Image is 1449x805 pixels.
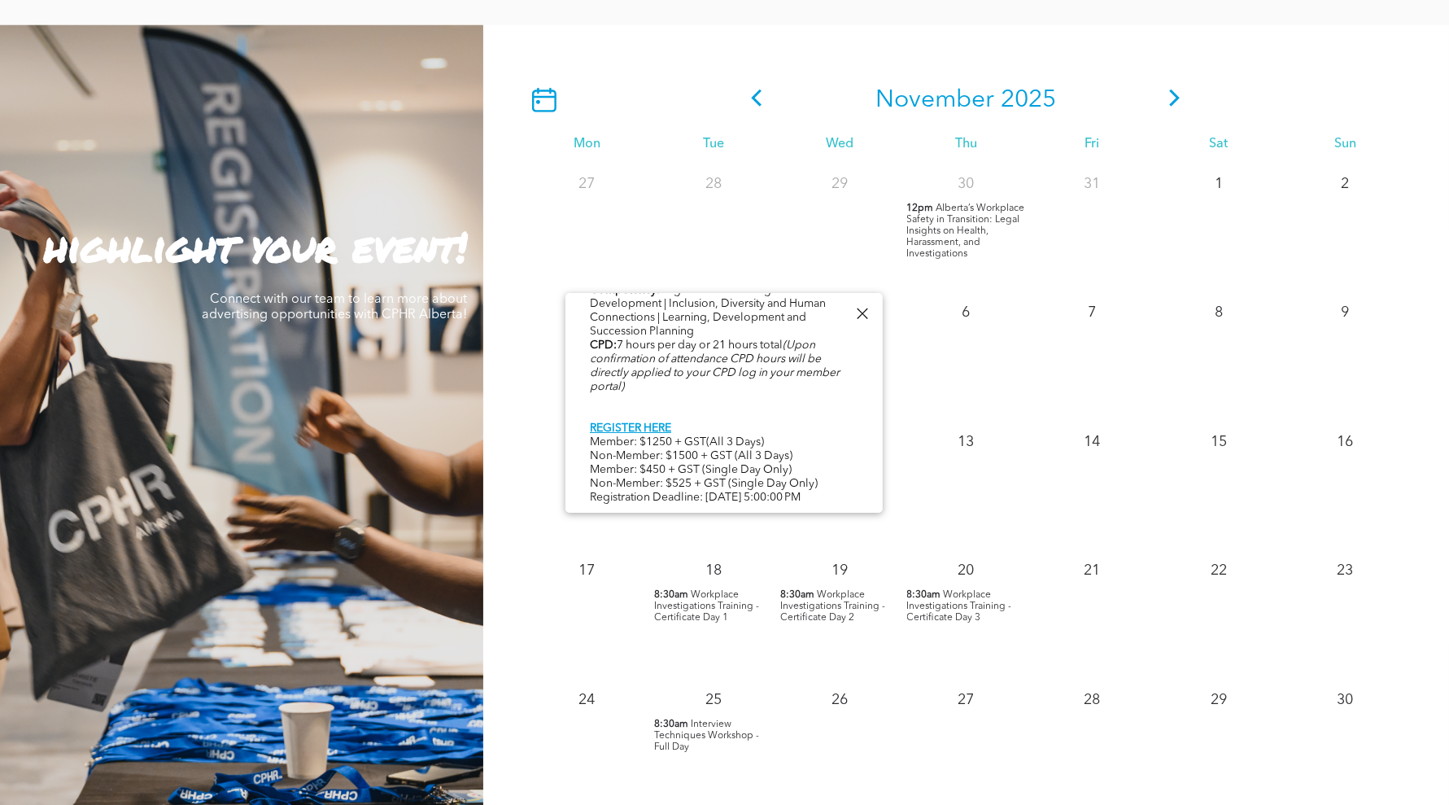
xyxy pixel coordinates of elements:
[699,685,728,715] p: 25
[524,137,650,152] div: Mon
[825,169,854,199] p: 29
[1330,427,1360,457] p: 16
[907,203,934,214] span: 12pm
[907,203,1025,259] span: Alberta’s Workplace Safety in Transition: Legal Insights on Health, Harassment, and Investigations
[654,719,688,730] span: 8:30am
[44,217,467,275] strong: highlight your event!
[780,590,885,623] span: Workplace Investigations Training - Certificate Day 2
[951,685,980,715] p: 27
[1204,685,1233,715] p: 29
[1282,137,1408,152] div: Sun
[1204,298,1233,327] p: 8
[825,556,854,585] p: 19
[780,589,814,601] span: 8:30am
[654,590,759,623] span: Workplace Investigations Training - Certificate Day 1
[903,137,1029,152] div: Thu
[1330,685,1360,715] p: 30
[1330,169,1360,199] p: 2
[699,556,728,585] p: 18
[1330,556,1360,585] p: 23
[951,298,980,327] p: 6
[1078,556,1107,585] p: 21
[1204,556,1233,585] p: 22
[699,169,728,199] p: 28
[1029,137,1155,152] div: Fri
[1155,137,1281,152] div: Sat
[951,427,980,457] p: 13
[951,169,980,199] p: 30
[572,556,601,585] p: 17
[951,556,980,585] p: 20
[590,422,671,434] a: REGISTER HERE
[907,590,1012,623] span: Workplace Investigations Training - Certificate Day 3
[825,685,854,715] p: 26
[1001,88,1056,112] span: 2025
[590,284,660,295] b: Competency:
[1078,685,1107,715] p: 28
[654,589,688,601] span: 8:30am
[572,685,601,715] p: 24
[1078,427,1107,457] p: 14
[776,137,902,152] div: Wed
[654,720,759,752] span: Interview Techniques Workshop - Full Day
[202,293,467,322] span: Connect with our team to learn more about advertising opportunities with CPHR Alberta!
[1078,169,1107,199] p: 31
[590,339,617,351] b: CPD:
[650,137,776,152] div: Tue
[1078,298,1107,327] p: 7
[875,88,994,112] span: November
[1204,427,1233,457] p: 15
[590,339,840,392] i: (Upon confirmation of attendance CPD hours will be directly applied to your CPD log in your membe...
[1330,298,1360,327] p: 9
[1204,169,1233,199] p: 1
[572,169,601,199] p: 27
[907,589,941,601] span: 8:30am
